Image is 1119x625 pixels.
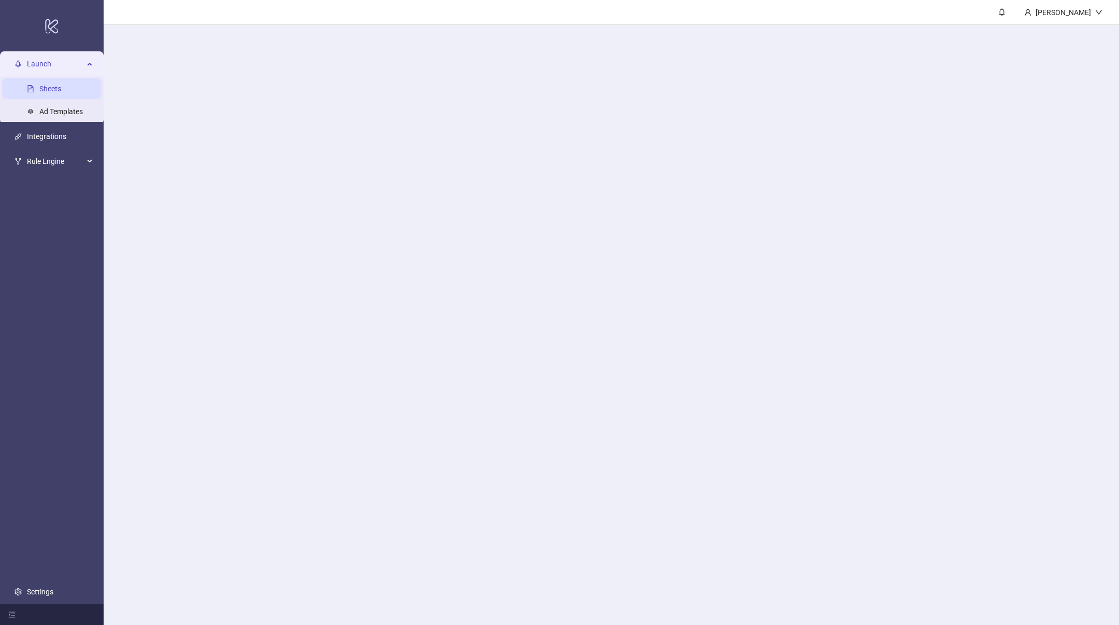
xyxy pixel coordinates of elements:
a: Ad Templates [39,107,83,116]
span: Launch [27,53,84,74]
span: Rule Engine [27,151,84,172]
span: bell [998,8,1006,16]
span: down [1095,9,1102,16]
a: Sheets [39,85,61,93]
a: Integrations [27,132,66,141]
a: Settings [27,588,53,596]
div: [PERSON_NAME] [1031,7,1095,18]
span: user [1024,9,1031,16]
span: menu-fold [8,611,16,618]
span: rocket [15,60,22,67]
span: fork [15,158,22,165]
